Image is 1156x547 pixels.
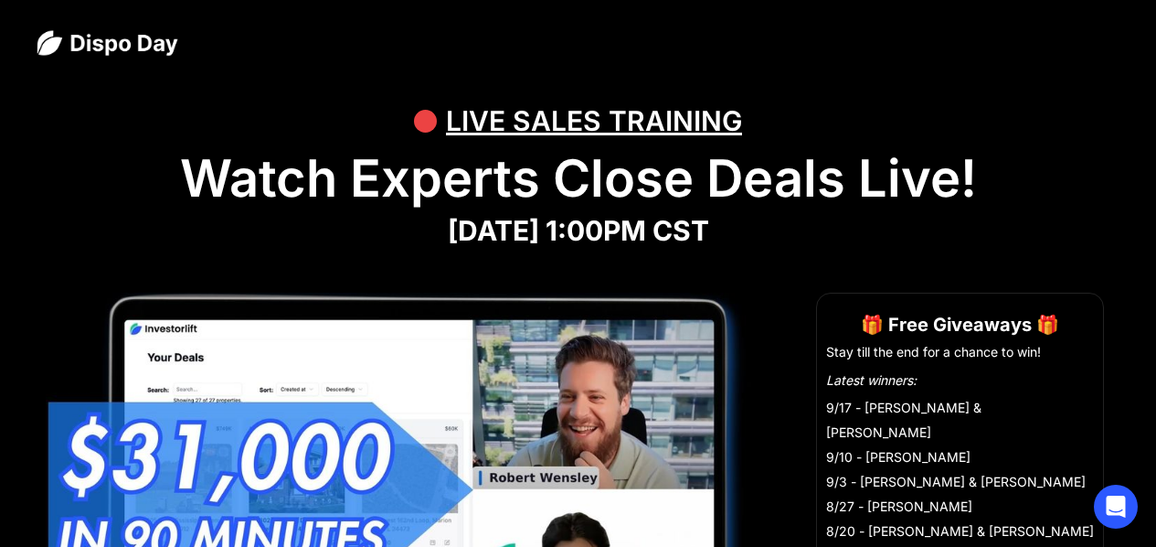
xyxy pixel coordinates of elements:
[1094,485,1138,529] div: Open Intercom Messenger
[37,148,1119,209] h1: Watch Experts Close Deals Live!
[826,372,917,388] em: Latest winners:
[861,314,1059,336] strong: 🎁 Free Giveaways 🎁
[448,214,709,247] strong: [DATE] 1:00PM CST
[826,343,1094,361] li: Stay till the end for a chance to win!
[446,93,742,148] div: LIVE SALES TRAINING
